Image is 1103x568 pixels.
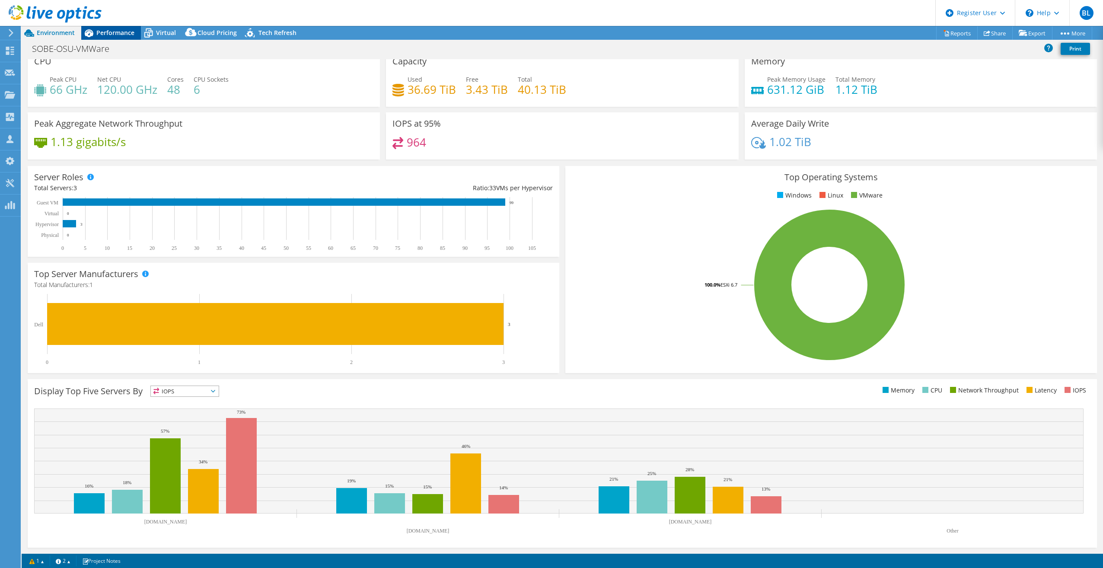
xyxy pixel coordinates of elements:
[97,75,121,83] span: Net CPU
[258,29,296,37] span: Tech Refresh
[977,26,1013,40] a: Share
[769,137,811,147] h4: 1.02 TiB
[392,119,441,128] h3: IOPS at 95%
[947,528,958,534] text: Other
[85,483,93,488] text: 16%
[408,75,422,83] span: Used
[1026,9,1033,17] svg: \n
[167,75,184,83] span: Cores
[767,85,826,94] h4: 631.12 GiB
[440,245,445,251] text: 85
[418,245,423,251] text: 80
[572,172,1090,182] h3: Top Operating Systems
[775,191,812,200] li: Windows
[1012,26,1052,40] a: Export
[34,57,51,66] h3: CPU
[466,75,478,83] span: Free
[485,245,490,251] text: 95
[67,211,69,216] text: 0
[762,486,770,491] text: 13%
[34,172,83,182] h3: Server Roles
[194,245,199,251] text: 30
[528,245,536,251] text: 105
[150,245,155,251] text: 20
[144,519,187,525] text: [DOMAIN_NAME]
[936,26,978,40] a: Reports
[489,184,496,192] span: 33
[97,85,157,94] h4: 120.00 GHz
[351,245,356,251] text: 65
[518,85,566,94] h4: 40.13 TiB
[89,281,93,289] span: 1
[373,245,378,251] text: 70
[462,245,468,251] text: 90
[835,85,877,94] h4: 1.12 TiB
[669,519,712,525] text: [DOMAIN_NAME]
[84,245,86,251] text: 5
[198,29,237,37] span: Cloud Pricing
[767,75,826,83] span: Peak Memory Usage
[1024,386,1057,395] li: Latency
[502,359,505,365] text: 3
[151,386,219,396] span: IOPS
[407,528,449,534] text: [DOMAIN_NAME]
[499,485,508,490] text: 14%
[80,222,83,227] text: 3
[395,245,400,251] text: 75
[123,480,131,485] text: 18%
[161,428,169,434] text: 57%
[34,269,138,279] h3: Top Server Manufacturers
[73,184,77,192] span: 3
[199,459,207,464] text: 34%
[217,245,222,251] text: 35
[347,478,356,483] text: 19%
[61,245,64,251] text: 0
[50,75,77,83] span: Peak CPU
[724,477,732,482] text: 21%
[34,280,553,290] h4: Total Manufacturers:
[50,85,87,94] h4: 66 GHz
[407,137,426,147] h4: 964
[237,409,245,415] text: 73%
[37,200,58,206] text: Guest VM
[751,119,829,128] h3: Average Daily Write
[167,85,184,94] h4: 48
[685,467,694,472] text: 28%
[518,75,532,83] span: Total
[835,75,875,83] span: Total Memory
[510,201,514,205] text: 99
[849,191,883,200] li: VMware
[1080,6,1093,20] span: BL
[23,555,50,566] a: 1
[306,245,311,251] text: 55
[194,75,229,83] span: CPU Sockets
[46,359,48,365] text: 0
[920,386,942,395] li: CPU
[508,322,510,327] text: 3
[1061,43,1090,55] a: Print
[647,471,656,476] text: 25%
[284,245,289,251] text: 50
[385,483,394,488] text: 15%
[350,359,353,365] text: 2
[67,233,69,237] text: 0
[41,232,59,238] text: Physical
[194,85,229,94] h4: 6
[105,245,110,251] text: 10
[1052,26,1092,40] a: More
[261,245,266,251] text: 45
[96,29,134,37] span: Performance
[506,245,513,251] text: 100
[948,386,1019,395] li: Network Throughput
[462,444,470,449] text: 46%
[172,245,177,251] text: 25
[198,359,201,365] text: 1
[705,281,720,288] tspan: 100.0%
[328,245,333,251] text: 60
[423,484,432,489] text: 15%
[28,44,123,54] h1: SOBE-OSU-VMWare
[239,245,244,251] text: 40
[817,191,843,200] li: Linux
[34,183,293,193] div: Total Servers:
[37,29,75,37] span: Environment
